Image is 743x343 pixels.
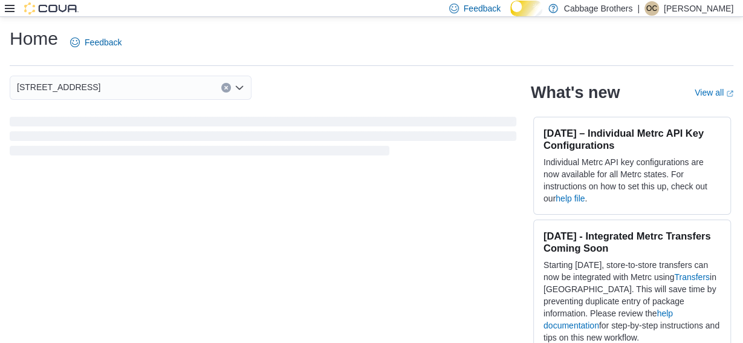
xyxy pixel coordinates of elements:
[10,27,58,51] h1: Home
[510,16,511,17] span: Dark Mode
[556,194,585,203] a: help file
[637,1,640,16] p: |
[235,83,244,93] button: Open list of options
[543,156,721,204] p: Individual Metrc API key configurations are now available for all Metrc states. For instructions ...
[464,2,501,15] span: Feedback
[24,2,79,15] img: Cova
[695,88,733,97] a: View allExternal link
[664,1,733,16] p: [PERSON_NAME]
[17,80,100,94] span: [STREET_ADDRESS]
[543,309,673,330] a: help documentation
[510,1,542,16] input: Dark Mode
[543,127,721,151] h3: [DATE] – Individual Metrc API Key Configurations
[674,272,710,282] a: Transfers
[85,36,122,48] span: Feedback
[646,1,657,16] span: OC
[564,1,633,16] p: Cabbage Brothers
[644,1,659,16] div: Oliver Coppolino
[65,30,126,54] a: Feedback
[543,230,721,254] h3: [DATE] - Integrated Metrc Transfers Coming Soon
[10,119,516,158] span: Loading
[531,83,620,102] h2: What's new
[726,90,733,97] svg: External link
[221,83,231,93] button: Clear input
